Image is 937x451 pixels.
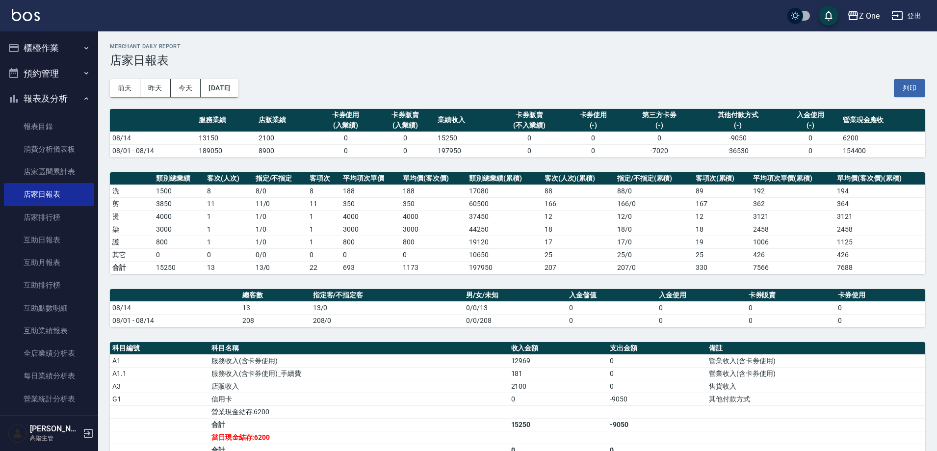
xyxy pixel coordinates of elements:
[209,354,509,367] td: 服務收入(含卡券使用)
[834,248,925,261] td: 426
[840,144,925,157] td: 154400
[240,301,311,314] td: 13
[400,185,467,197] td: 188
[467,236,542,248] td: 19120
[435,144,495,157] td: 197950
[110,393,209,405] td: G1
[201,79,238,97] button: [DATE]
[30,434,80,443] p: 高階主管
[205,261,253,274] td: 13
[751,236,835,248] td: 1006
[253,236,308,248] td: 1 / 0
[435,109,495,132] th: 業績收入
[154,185,205,197] td: 1500
[542,248,615,261] td: 25
[887,7,925,25] button: 登出
[154,261,205,274] td: 15250
[509,367,608,380] td: 181
[542,223,615,236] td: 18
[834,236,925,248] td: 1125
[110,367,209,380] td: A1.1
[340,223,400,236] td: 3000
[467,210,542,223] td: 37450
[656,301,746,314] td: 0
[566,120,621,131] div: (-)
[464,301,567,314] td: 0/0/13
[615,248,693,261] td: 25 / 0
[607,342,706,355] th: 支出金額
[693,236,751,248] td: 19
[467,172,542,185] th: 類別總業績(累積)
[253,197,308,210] td: 11 / 0
[615,185,693,197] td: 88 / 0
[340,248,400,261] td: 0
[400,197,467,210] td: 350
[840,109,925,132] th: 營業現金應收
[196,144,256,157] td: 189050
[693,210,751,223] td: 12
[316,132,376,144] td: 0
[542,172,615,185] th: 客次(人次)(累積)
[110,301,240,314] td: 08/14
[240,289,311,302] th: 總客數
[693,261,751,274] td: 330
[4,61,94,86] button: 預約管理
[110,197,154,210] td: 剪
[467,185,542,197] td: 17080
[209,418,509,431] td: 合計
[693,223,751,236] td: 18
[751,261,835,274] td: 7566
[171,79,201,97] button: 今天
[110,354,209,367] td: A1
[400,248,467,261] td: 0
[497,120,561,131] div: (不入業績)
[110,185,154,197] td: 洗
[4,319,94,342] a: 互助業績報表
[4,342,94,365] a: 全店業績分析表
[751,210,835,223] td: 3121
[859,10,880,22] div: Z One
[4,86,94,111] button: 報表及分析
[318,110,373,120] div: 卡券使用
[253,248,308,261] td: 0 / 0
[567,301,656,314] td: 0
[615,210,693,223] td: 12 / 0
[706,380,925,393] td: 售貨收入
[110,144,196,157] td: 08/01 - 08/14
[378,110,433,120] div: 卡券販賣
[693,248,751,261] td: 25
[253,172,308,185] th: 指定/不指定
[623,144,695,157] td: -7020
[253,261,308,274] td: 13/0
[154,210,205,223] td: 4000
[623,132,695,144] td: 0
[110,172,925,274] table: a dense table
[693,185,751,197] td: 89
[509,393,608,405] td: 0
[693,197,751,210] td: 167
[12,9,40,21] img: Logo
[209,405,509,418] td: 營業現金結存:6200
[378,120,433,131] div: (入業績)
[400,172,467,185] th: 單均價(客次價)
[340,261,400,274] td: 693
[4,365,94,387] a: 每日業績分析表
[435,132,495,144] td: 15250
[110,236,154,248] td: 護
[110,53,925,67] h3: 店家日報表
[835,289,925,302] th: 卡券使用
[751,223,835,236] td: 2458
[495,144,564,157] td: 0
[781,144,840,157] td: 0
[307,210,340,223] td: 1
[253,185,308,197] td: 8 / 0
[542,185,615,197] td: 88
[625,120,693,131] div: (-)
[307,261,340,274] td: 22
[607,393,706,405] td: -9050
[751,185,835,197] td: 192
[4,206,94,229] a: 店家排行榜
[834,172,925,185] th: 單均價(客次價)(累積)
[693,172,751,185] th: 客項次(累積)
[307,172,340,185] th: 客項次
